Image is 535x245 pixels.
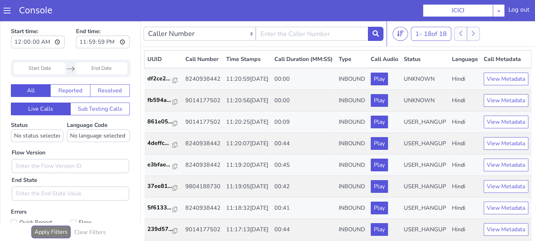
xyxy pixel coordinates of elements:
td: 00:43 [272,219,336,241]
label: End time: [76,4,130,29]
button: Play [371,202,388,215]
p: 5f6133... [147,182,173,191]
h6: Clear Filters [74,208,106,215]
td: 9014177502 [183,90,223,112]
td: INBOUND [336,198,368,219]
button: View Metadata [484,73,528,86]
button: Reported [50,63,90,76]
td: 11:19:20[DATE] [223,133,271,155]
label: Flow Version [12,127,45,136]
td: Hindi [449,198,481,219]
td: INBOUND [336,90,368,112]
input: End time: [76,14,130,27]
td: 00:00 [272,47,336,69]
td: USER_HANGUP [401,133,449,155]
a: fb594a... [147,75,180,83]
td: 11:20:25[DATE] [223,90,271,112]
th: Time Stamps [223,30,271,47]
td: 11:17:13[DATE] [223,198,271,219]
button: View Metadata [484,94,528,107]
th: Language [449,30,481,47]
button: ICICI [423,4,493,17]
p: 861e05... [147,96,173,105]
label: Quick Report [11,196,70,206]
p: 37ee81... [147,161,173,169]
a: 5f6133... [147,182,180,191]
button: Play [371,94,388,107]
label: Status [11,100,63,121]
a: 861e05... [147,96,180,105]
button: View Metadata [484,202,528,215]
th: Status [401,30,449,47]
label: Start time: [11,4,65,29]
button: View Metadata [484,180,528,193]
td: 9804188730 [183,155,223,176]
button: View Metadata [484,159,528,172]
td: 8240938442 [183,133,223,155]
label: Flow [70,196,130,206]
button: Play [371,137,388,150]
td: 00:44 [272,112,336,133]
td: 8240938442 [183,219,223,241]
button: Sub Testing Calls [70,81,130,94]
td: 11:19:05[DATE] [223,155,271,176]
select: Status [11,108,63,121]
td: 00:44 [272,198,336,219]
a: e3bfae... [147,139,180,148]
th: Call Duration (MM:SS) [272,30,336,47]
td: 00:42 [272,155,336,176]
button: Play [371,159,388,172]
th: UUID [145,30,183,47]
td: USER_HANGUP [401,198,449,219]
a: df2ce2... [147,53,180,62]
td: 8240938442 [183,47,223,69]
td: Hindi [449,155,481,176]
th: Call Metadata [481,30,531,47]
button: Play [371,73,388,86]
td: 00:00 [272,69,336,90]
p: e3bfae... [147,139,173,148]
td: 11:20:59[DATE] [223,47,271,69]
span: 18 of 18 [424,8,447,17]
td: 8240938442 [183,112,223,133]
select: Language Code [67,108,130,121]
td: INBOUND [336,69,368,90]
td: USER_HANGUP [401,155,449,176]
td: Hindi [449,112,481,133]
td: 9014177502 [183,198,223,219]
td: USER_HANGUP [401,112,449,133]
td: USER_HANGUP [401,219,449,241]
td: 11:20:56[DATE] [223,69,271,90]
td: Hindi [449,90,481,112]
a: 239d57... [147,204,180,212]
button: View Metadata [484,51,528,64]
td: Hindi [449,47,481,69]
td: INBOUND [336,155,368,176]
a: Console [11,6,61,16]
p: 239d57... [147,204,173,212]
input: End Date [76,41,127,53]
th: Call Audio [368,30,401,47]
td: 9014177502 [183,69,223,90]
input: Enter the Caller Number [256,6,368,20]
td: USER_HANGUP [401,176,449,198]
label: End State [12,155,37,163]
input: Start time: [11,14,65,27]
td: INBOUND [336,133,368,155]
button: All [11,63,51,76]
p: 4deffc... [147,118,173,126]
button: Play [371,51,388,64]
th: Call Number [183,30,223,47]
button: View Metadata [484,137,528,150]
td: INBOUND [336,219,368,241]
button: Play [371,116,388,129]
p: df2ce2... [147,53,173,62]
td: INBOUND [336,176,368,198]
th: Type [336,30,368,47]
td: Hindi [449,219,481,241]
td: 00:41 [272,176,336,198]
td: 11:15:24[DATE] [223,219,271,241]
td: INBOUND [336,112,368,133]
td: INBOUND [336,47,368,69]
td: 8240938442 [183,176,223,198]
